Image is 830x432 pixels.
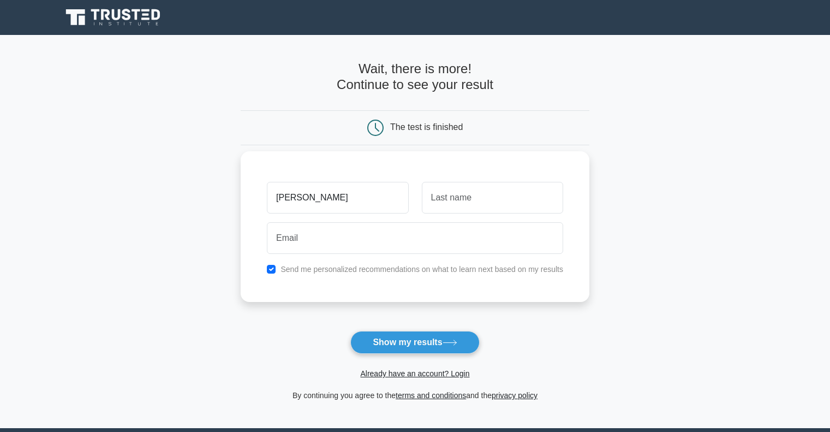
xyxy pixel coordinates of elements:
[234,389,596,402] div: By continuing you agree to the and the
[396,391,466,400] a: terms and conditions
[350,331,479,354] button: Show my results
[267,182,408,214] input: First name
[390,122,463,132] div: The test is finished
[360,369,469,378] a: Already have an account? Login
[422,182,563,214] input: Last name
[492,391,538,400] a: privacy policy
[267,222,563,254] input: Email
[280,265,563,274] label: Send me personalized recommendations on what to learn next based on my results
[241,61,589,93] h4: Wait, there is more! Continue to see your result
